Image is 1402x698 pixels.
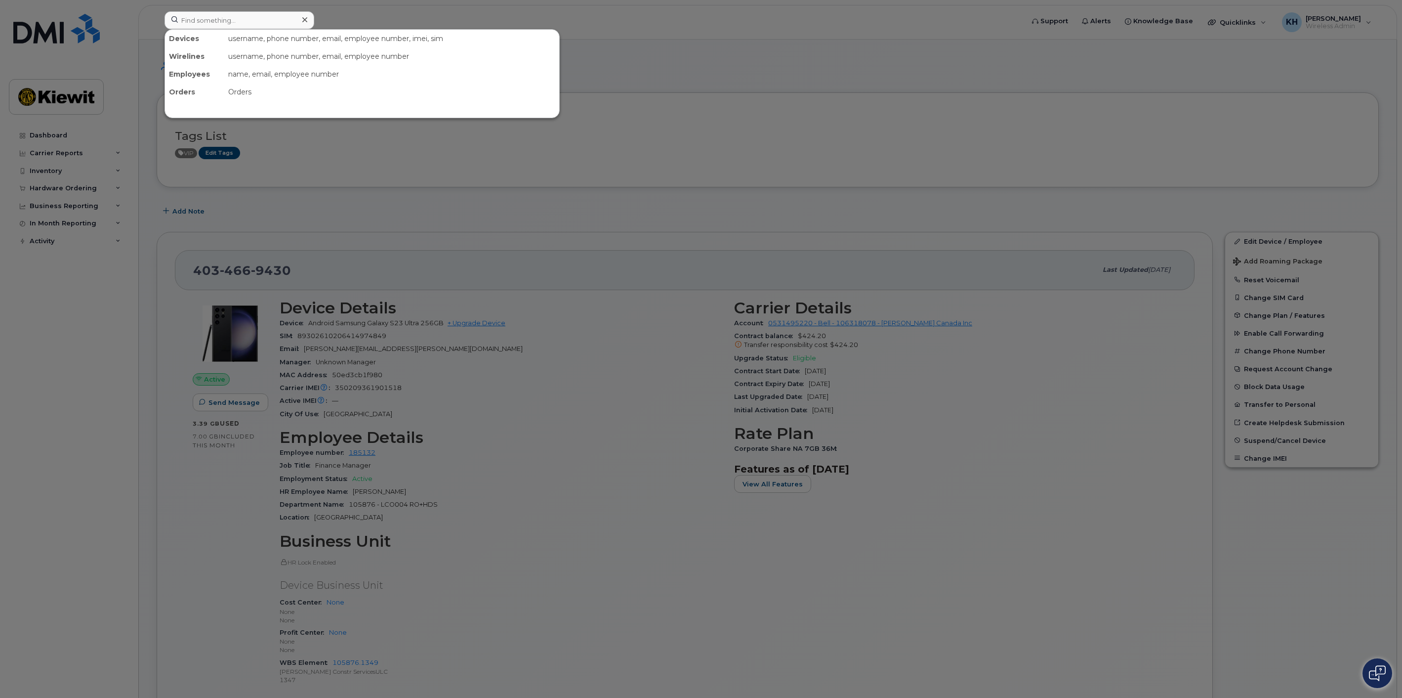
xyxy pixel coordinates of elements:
[165,47,224,65] div: Wirelines
[1369,665,1386,681] img: Open chat
[165,65,224,83] div: Employees
[224,47,559,65] div: username, phone number, email, employee number
[165,30,224,47] div: Devices
[224,83,559,101] div: Orders
[165,83,224,101] div: Orders
[224,65,559,83] div: name, email, employee number
[224,30,559,47] div: username, phone number, email, employee number, imei, sim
